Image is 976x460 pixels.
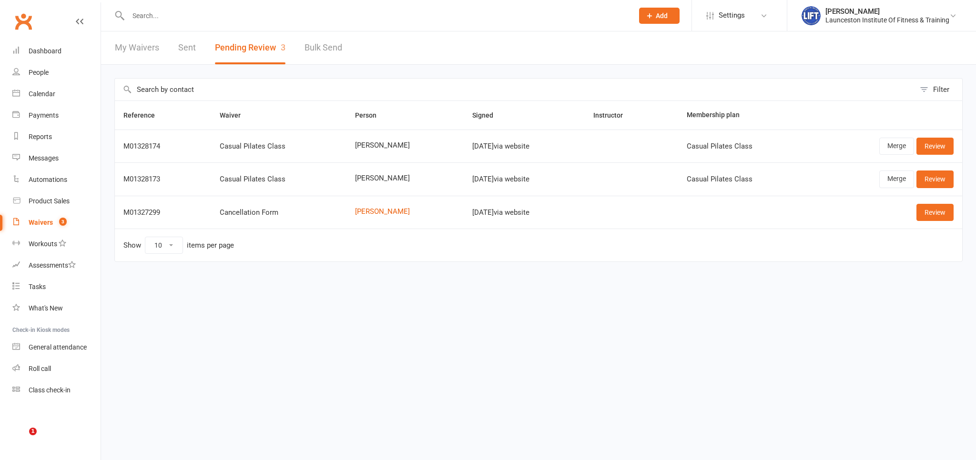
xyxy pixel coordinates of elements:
[281,42,285,52] span: 3
[802,6,821,25] img: thumb_image1711312309.png
[879,138,914,155] a: Merge
[472,209,576,217] div: [DATE] via website
[12,148,101,169] a: Messages
[29,47,61,55] div: Dashboard
[825,7,949,16] div: [PERSON_NAME]
[933,84,949,95] div: Filter
[29,428,37,435] span: 1
[123,110,165,121] button: Reference
[593,111,633,119] span: Instructor
[916,204,954,221] a: Review
[29,261,76,269] div: Assessments
[29,111,59,119] div: Payments
[11,10,35,33] a: Clubworx
[220,111,251,119] span: Waiver
[123,237,234,254] div: Show
[125,9,627,22] input: Search...
[472,111,504,119] span: Signed
[12,276,101,298] a: Tasks
[220,110,251,121] button: Waiver
[12,40,101,62] a: Dashboard
[123,175,203,183] div: M01328173
[305,31,342,64] a: Bulk Send
[12,358,101,380] a: Roll call
[593,110,633,121] button: Instructor
[12,190,101,212] a: Product Sales
[12,83,101,105] a: Calendar
[687,175,805,183] div: Casual Pilates Class
[472,142,576,150] div: [DATE] via website
[29,197,70,205] div: Product Sales
[220,175,338,183] div: Casual Pilates Class
[29,154,59,162] div: Messages
[916,170,954,188] a: Review
[12,105,101,126] a: Payments
[355,141,455,150] span: [PERSON_NAME]
[687,142,805,150] div: Casual Pilates Class
[12,233,101,255] a: Workouts
[115,79,915,100] input: Search by contact
[472,110,504,121] button: Signed
[656,12,668,20] span: Add
[29,343,87,351] div: General attendance
[29,176,67,183] div: Automations
[12,62,101,83] a: People
[12,380,101,401] a: Class kiosk mode
[10,428,32,450] iframe: Intercom live chat
[825,16,949,24] div: Launceston Institute Of Fitness & Training
[29,283,46,290] div: Tasks
[12,126,101,148] a: Reports
[29,304,63,312] div: What's New
[123,111,165,119] span: Reference
[29,219,53,226] div: Waivers
[59,218,67,226] span: 3
[29,240,57,248] div: Workouts
[355,174,455,182] span: [PERSON_NAME]
[12,255,101,276] a: Assessments
[220,142,338,150] div: Casual Pilates Class
[220,209,338,217] div: Cancellation Form
[29,90,55,98] div: Calendar
[915,79,962,100] button: Filter
[29,365,51,372] div: Roll call
[187,241,234,250] div: items per page
[719,5,745,26] span: Settings
[12,337,101,358] a: General attendance kiosk mode
[355,110,387,121] button: Person
[879,170,914,188] a: Merge
[355,111,387,119] span: Person
[916,138,954,155] a: Review
[115,31,159,64] a: My Waivers
[29,386,71,394] div: Class check-in
[29,133,52,140] div: Reports
[639,8,680,24] button: Add
[472,175,576,183] div: [DATE] via website
[123,209,203,217] div: M01327299
[178,31,196,64] a: Sent
[29,69,49,76] div: People
[215,31,285,64] button: Pending Review3
[12,169,101,190] a: Automations
[123,142,203,150] div: M01328174
[12,212,101,233] a: Waivers 3
[12,298,101,319] a: What's New
[355,208,455,216] a: [PERSON_NAME]
[678,101,813,130] th: Membership plan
